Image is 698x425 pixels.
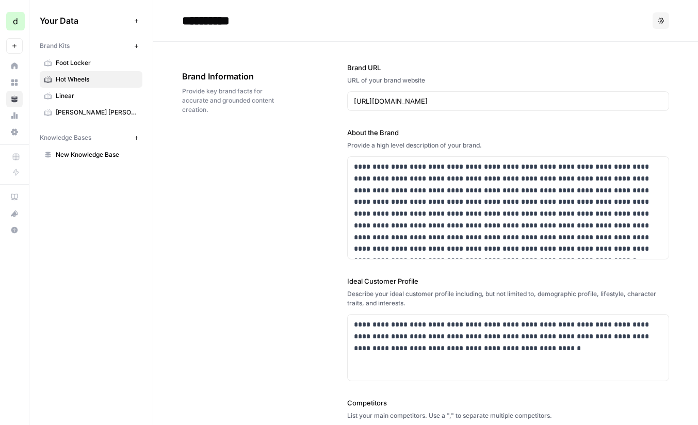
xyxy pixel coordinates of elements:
[347,76,669,85] div: URL of your brand website
[40,133,91,142] span: Knowledge Bases
[40,104,142,121] a: [PERSON_NAME] [PERSON_NAME]
[6,189,23,205] a: AirOps Academy
[354,96,662,106] input: www.sundaysoccer.com
[182,87,289,115] span: Provide key brand facts for accurate and grounded content creation.
[6,124,23,140] a: Settings
[40,71,142,88] a: Hot Wheels
[6,58,23,74] a: Home
[56,150,138,159] span: New Knowledge Base
[6,222,23,238] button: Help + Support
[347,127,669,138] label: About the Brand
[40,88,142,104] a: Linear
[56,58,138,68] span: Foot Locker
[6,8,23,34] button: Workspace: dmitriy-testing-0
[6,107,23,124] a: Usage
[347,141,669,150] div: Provide a high level description of your brand.
[56,91,138,101] span: Linear
[347,289,669,308] div: Describe your ideal customer profile including, but not limited to, demographic profile, lifestyl...
[40,55,142,71] a: Foot Locker
[56,108,138,117] span: [PERSON_NAME] [PERSON_NAME]
[182,70,289,83] span: Brand Information
[6,91,23,107] a: Your Data
[347,411,669,420] div: List your main competitors. Use a "," to separate multiple competitors.
[13,15,18,27] span: d
[347,398,669,408] label: Competitors
[7,206,22,221] div: What's new?
[347,276,669,286] label: Ideal Customer Profile
[40,14,130,27] span: Your Data
[56,75,138,84] span: Hot Wheels
[6,205,23,222] button: What's new?
[40,41,70,51] span: Brand Kits
[347,62,669,73] label: Brand URL
[6,74,23,91] a: Browse
[40,146,142,163] a: New Knowledge Base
